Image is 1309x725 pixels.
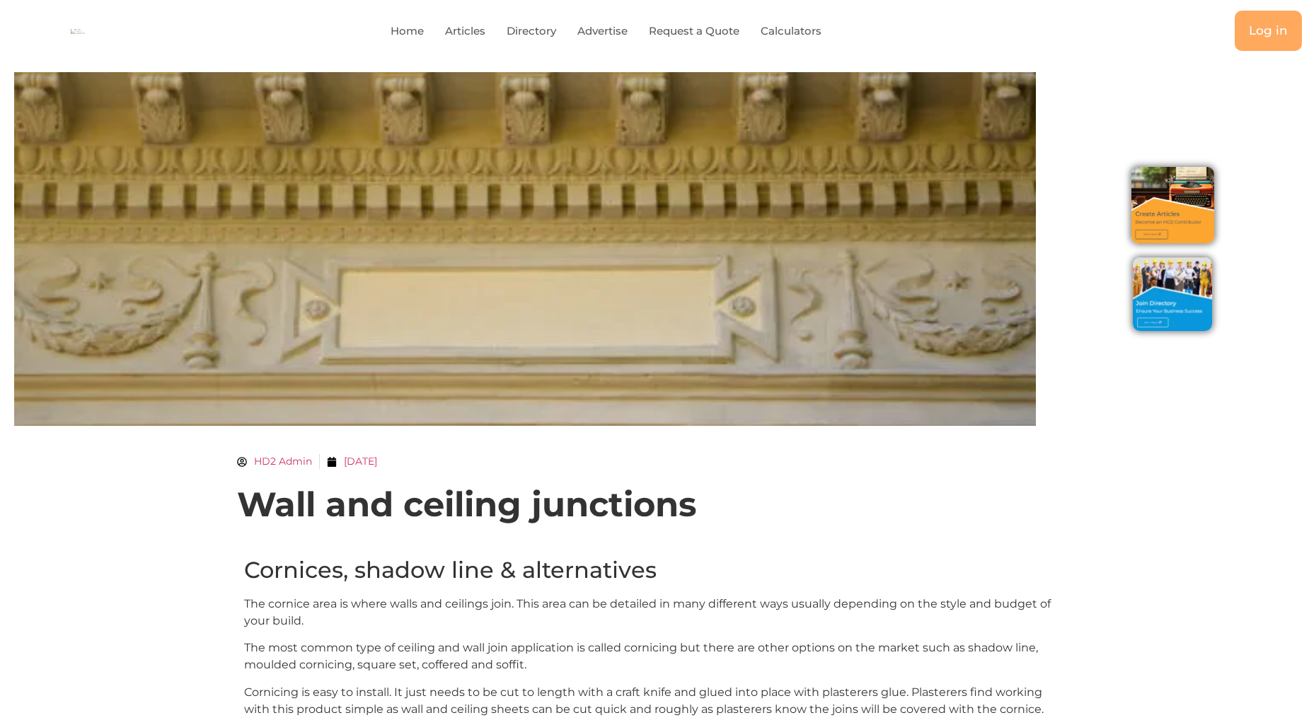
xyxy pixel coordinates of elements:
[445,15,485,47] a: Articles
[244,596,1065,630] p: The cornice area is where walls and ceilings join. This area can be detailed in many different wa...
[266,15,979,47] nav: Menu
[344,455,377,468] time: [DATE]
[244,684,1065,718] p: Cornicing is easy to install. It just needs to be cut to length with a craft knife and glued into...
[577,15,628,47] a: Advertise
[327,454,377,469] a: [DATE]
[507,15,556,47] a: Directory
[761,15,821,47] a: Calculators
[391,15,424,47] a: Home
[1131,167,1214,244] img: Create Articles
[1249,25,1288,37] span: Log in
[14,72,1036,426] img: Wall & Ceiling Cornice
[237,454,312,469] a: HD2 Admin
[247,454,312,469] span: HD2 Admin
[244,557,1065,584] h2: Cornices, shadow line & alternatives
[244,639,1065,673] p: The most common type of ceiling and wall join application is called cornicing but there are other...
[237,483,1072,526] h1: Wall and ceiling junctions
[1133,257,1212,331] img: Join Directory
[1235,11,1302,51] a: Log in
[649,15,739,47] a: Request a Quote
